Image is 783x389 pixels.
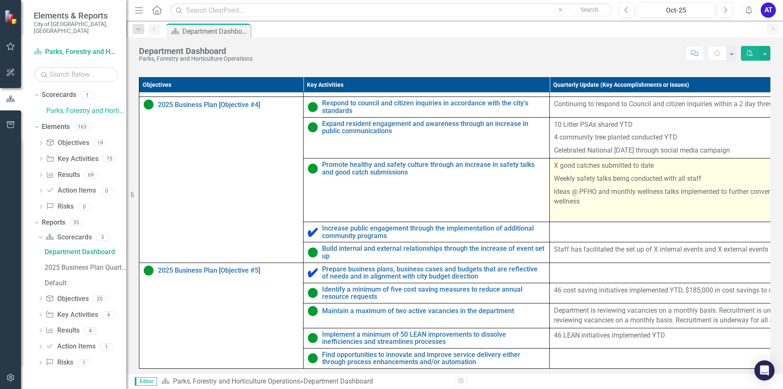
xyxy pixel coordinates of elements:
div: 0 [78,203,91,210]
div: 1 [100,343,113,350]
td: Double-Click to Edit Right Click for Context Menu [304,328,550,348]
div: Open Intercom Messenger [754,360,775,381]
img: Proceeding as Anticipated [308,353,318,363]
img: Proceeding as Anticipated [308,333,318,343]
div: Default [45,279,126,287]
a: Results [45,326,79,335]
a: Action Items [46,186,96,196]
button: Search [568,4,610,16]
td: Double-Click to Edit Right Click for Context Menu [304,283,550,303]
a: 2025 Business Plan Quarterly Dashboard [43,261,126,274]
span: Search [581,6,599,13]
small: City of [GEOGRAPHIC_DATA], [GEOGRAPHIC_DATA] [34,21,118,35]
a: Objectives [46,138,89,148]
img: Proceeding as Anticipated [308,288,318,298]
a: Elements [42,122,70,132]
input: Search ClearPoint... [170,3,613,18]
a: Parks, Forestry and Horticulture Operations [34,47,118,57]
div: Department Dashboard [304,377,373,385]
div: 69 [84,171,98,178]
img: Complete [308,268,318,278]
a: Promote healthy and safety culture through an increase in safety talks and good catch submissions [322,161,545,176]
a: Expand resident engagement and awareness through an increase in public communications [322,120,545,135]
td: Double-Click to Edit Right Click for Context Menu [139,263,304,368]
div: Oct-25 [640,5,712,16]
div: 20 [93,295,107,302]
div: 6 [102,311,116,318]
img: Proceeding as Anticipated [308,247,318,258]
a: Parks, Forestry and Horticulture Operations [46,106,126,116]
div: 19 [93,140,107,147]
td: Double-Click to Edit Right Click for Context Menu [304,242,550,263]
a: Parks, Forestry and Horticulture Operations [173,377,300,385]
a: 2025 Business Plan [Objective #4] [158,101,299,109]
img: Proceeding as Anticipated [308,102,318,112]
div: Department Dashboard [139,46,253,56]
td: Double-Click to Edit Right Click for Context Menu [304,222,550,242]
span: Editor [135,377,157,386]
div: 1 [80,91,94,99]
div: 163 [74,123,91,131]
a: Reports [42,218,65,228]
div: 0 [100,187,114,194]
div: 1 [77,359,91,366]
a: Action Items [45,342,95,351]
td: Double-Click to Edit Right Click for Context Menu [304,263,550,283]
div: 4 [84,327,97,334]
a: Key Activities [45,310,98,320]
img: Complete [308,227,318,237]
a: Results [46,170,80,180]
div: Parks, Forestry and Horticulture Operations [139,56,253,62]
a: Risks [46,202,73,212]
a: Maintain a maximum of two active vacancies in the department [322,307,545,315]
input: Search Below... [34,67,118,82]
a: 2025 Business Plan [Objective #5] [158,267,299,274]
a: Find opportunities to innovate and improve service delivery either through process enhancements a... [322,351,545,366]
img: Proceeding as Anticipated [308,306,318,316]
a: Implement a minimum of 50 LEAN improvements to dissolve inefficiencies and streamlines processes [322,331,545,346]
a: Respond to council and citizen inquiries in accordance with the city’s standards [322,99,545,114]
a: Default [43,276,126,290]
a: Objectives [45,294,88,304]
a: Key Activities [46,154,98,164]
td: Double-Click to Edit Right Click for Context Menu [304,303,550,328]
a: Build internal and external relationships through the increase of event set up [322,245,545,260]
img: ClearPoint Strategy [4,10,19,24]
td: Double-Click to Edit Right Click for Context Menu [304,158,550,222]
a: Scorecards [45,233,91,242]
img: Proceeding as Anticipated [144,99,154,110]
div: 2025 Business Plan Quarterly Dashboard [45,264,126,271]
img: Proceeding as Anticipated [308,122,318,132]
a: Identify a minimum of five cost saving measures to reduce annual resource requests [322,286,545,300]
a: Department Dashboard [43,245,126,259]
button: Oct-25 [637,3,715,18]
div: 35 [69,219,83,226]
div: Department Dashboard [182,26,248,37]
td: Double-Click to Edit Right Click for Context Menu [139,97,304,263]
span: Elements & Reports [34,11,118,21]
a: Increase public engagement through the implementation of additional community programs [322,225,545,239]
img: Proceeding as Anticipated [308,164,318,174]
div: Department Dashboard [45,248,126,256]
button: AT [761,3,776,18]
a: Scorecards [42,90,76,100]
td: Double-Click to Edit Right Click for Context Menu [304,117,550,158]
a: Prepare business plans, business cases and budgets that are reflective of needs and in alignment ... [322,266,545,280]
img: Proceeding as Anticipated [144,266,154,276]
div: 75 [103,155,116,162]
a: Risks [45,358,73,368]
td: Double-Click to Edit Right Click for Context Menu [304,348,550,368]
td: Double-Click to Edit Right Click for Context Menu [304,97,550,117]
div: 3 [96,234,109,241]
div: » [161,377,448,386]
